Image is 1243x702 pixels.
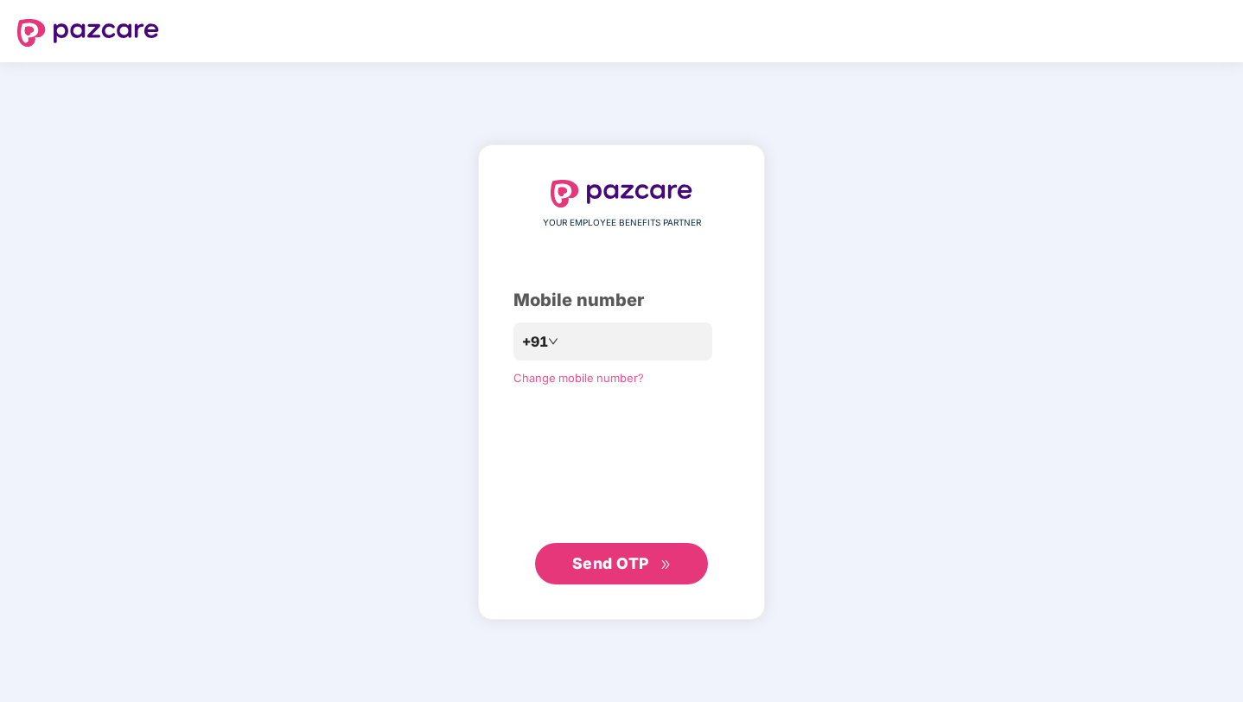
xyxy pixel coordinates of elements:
[660,559,672,571] span: double-right
[551,180,692,207] img: logo
[543,216,701,230] span: YOUR EMPLOYEE BENEFITS PARTNER
[513,287,730,314] div: Mobile number
[535,543,708,584] button: Send OTPdouble-right
[513,371,644,385] a: Change mobile number?
[572,554,649,572] span: Send OTP
[548,336,558,347] span: down
[522,331,548,353] span: +91
[17,19,159,47] img: logo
